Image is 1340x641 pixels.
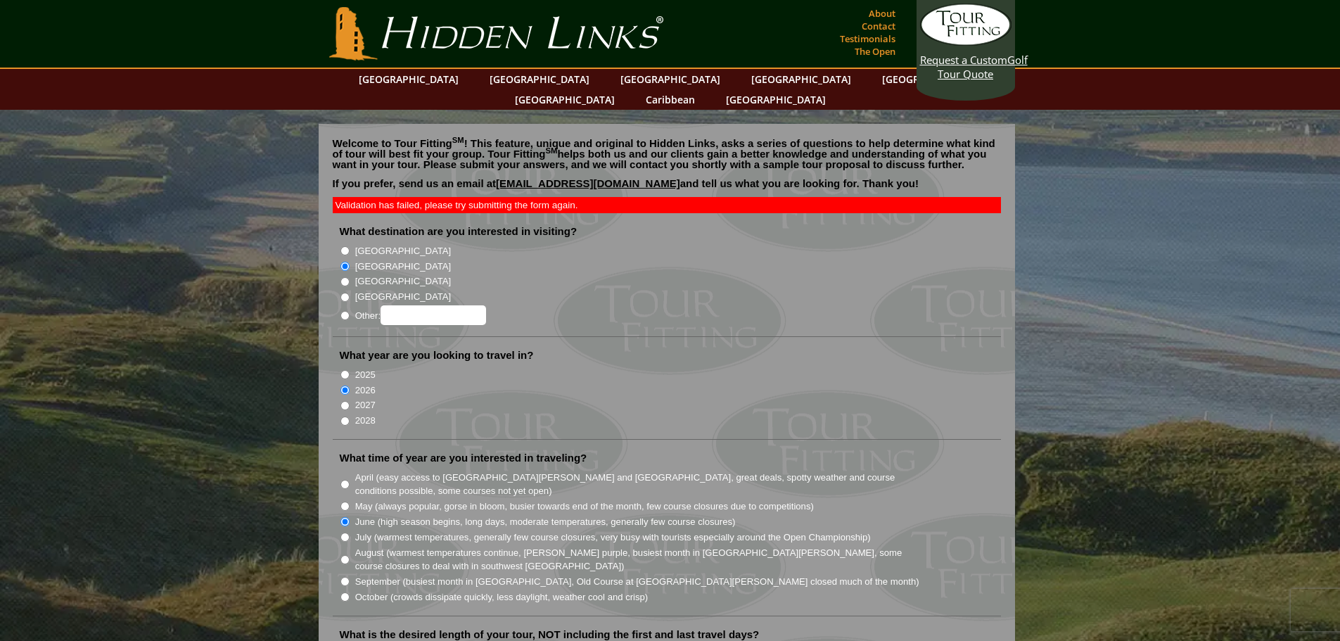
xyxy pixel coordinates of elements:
label: October (crowds dissipate quickly, less daylight, weather cool and crisp) [355,590,649,604]
label: 2028 [355,414,376,428]
a: Request a CustomGolf Tour Quote [920,4,1012,81]
a: [GEOGRAPHIC_DATA] [483,69,596,89]
a: [GEOGRAPHIC_DATA] [875,69,989,89]
label: Other: [355,305,486,325]
label: What destination are you interested in visiting? [340,224,578,239]
a: [GEOGRAPHIC_DATA] [352,69,466,89]
label: 2027 [355,398,376,412]
p: Welcome to Tour Fitting ! This feature, unique and original to Hidden Links, asks a series of que... [333,138,1001,170]
label: September (busiest month in [GEOGRAPHIC_DATA], Old Course at [GEOGRAPHIC_DATA][PERSON_NAME] close... [355,575,919,589]
a: [GEOGRAPHIC_DATA] [719,89,833,110]
sup: SM [452,136,464,144]
label: [GEOGRAPHIC_DATA] [355,290,451,304]
label: What year are you looking to travel in? [340,348,534,362]
label: April (easy access to [GEOGRAPHIC_DATA][PERSON_NAME] and [GEOGRAPHIC_DATA], great deals, spotty w... [355,471,921,498]
label: What time of year are you interested in traveling? [340,451,587,465]
a: [EMAIL_ADDRESS][DOMAIN_NAME] [496,177,680,189]
a: [GEOGRAPHIC_DATA] [508,89,622,110]
label: [GEOGRAPHIC_DATA] [355,244,451,258]
label: [GEOGRAPHIC_DATA] [355,274,451,288]
a: [GEOGRAPHIC_DATA] [744,69,858,89]
label: [GEOGRAPHIC_DATA] [355,260,451,274]
p: If you prefer, send us an email at and tell us what you are looking for. Thank you! [333,178,1001,199]
a: The Open [851,42,899,61]
a: Testimonials [836,29,899,49]
label: June (high season begins, long days, moderate temperatures, generally few course closures) [355,515,736,529]
span: Request a Custom [920,53,1007,67]
label: May (always popular, gorse in bloom, busier towards end of the month, few course closures due to ... [355,500,814,514]
input: Other: [381,305,486,325]
a: [GEOGRAPHIC_DATA] [613,69,727,89]
a: Caribbean [639,89,702,110]
label: 2025 [355,368,376,382]
div: Validation has failed, please try submitting the form again. [333,197,1001,213]
label: 2026 [355,383,376,398]
label: August (warmest temperatures continue, [PERSON_NAME] purple, busiest month in [GEOGRAPHIC_DATA][P... [355,546,921,573]
a: Contact [858,16,899,36]
a: About [865,4,899,23]
label: July (warmest temperatures, generally few course closures, very busy with tourists especially aro... [355,531,871,545]
sup: SM [546,146,558,155]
